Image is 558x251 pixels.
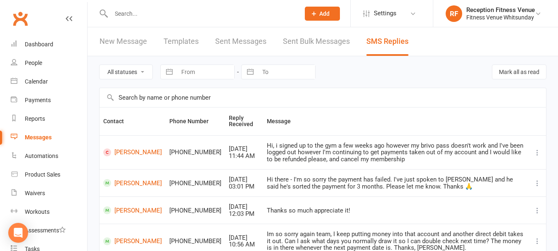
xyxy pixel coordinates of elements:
[229,210,259,218] div: 12:03 PM
[25,153,58,159] div: Automations
[169,238,221,245] div: [PHONE_NUMBER]
[11,184,87,203] a: Waivers
[25,190,45,196] div: Waivers
[25,227,66,234] div: Assessments
[229,146,259,153] div: [DATE]
[319,10,330,17] span: Add
[229,234,259,241] div: [DATE]
[11,165,87,184] a: Product Sales
[258,65,315,79] input: To
[10,8,31,29] a: Clubworx
[374,4,397,23] span: Settings
[103,179,162,187] a: [PERSON_NAME]
[100,88,546,107] input: Search by name or phone number
[283,27,350,56] a: Sent Bulk Messages
[25,115,45,122] div: Reports
[109,8,294,19] input: Search...
[166,108,225,135] th: Phone Number
[11,221,87,240] a: Assessments
[25,134,52,141] div: Messages
[229,176,259,183] div: [DATE]
[25,171,60,178] div: Product Sales
[225,108,263,135] th: Reply Received
[11,110,87,128] a: Reports
[177,65,234,79] input: From
[215,27,266,56] a: Sent Messages
[100,108,166,135] th: Contact
[8,223,28,243] div: Open Intercom Messenger
[25,60,42,66] div: People
[263,108,529,135] th: Message
[100,27,147,56] a: New Message
[103,148,162,156] a: [PERSON_NAME]
[305,7,340,21] button: Add
[11,128,87,147] a: Messages
[169,149,221,156] div: [PHONE_NUMBER]
[11,91,87,110] a: Payments
[25,78,48,85] div: Calendar
[229,203,259,210] div: [DATE]
[11,147,87,165] a: Automations
[103,206,162,214] a: [PERSON_NAME]
[11,54,87,72] a: People
[267,142,525,163] div: Hi, i signed up to the gym a few weeks ago however my brivo pass doesn't work and I've been logge...
[466,14,535,21] div: Fitness Venue Whitsunday
[11,35,87,54] a: Dashboard
[229,153,259,160] div: 11:44 AM
[492,65,546,79] button: Mark all as read
[169,180,221,187] div: [PHONE_NUMBER]
[11,72,87,91] a: Calendar
[25,41,53,48] div: Dashboard
[466,6,535,14] div: Reception Fitness Venue
[267,176,525,190] div: Hi there - I'm so sorry the payment has failed. I've just spoken to [PERSON_NAME] and he said he'...
[164,27,199,56] a: Templates
[25,97,51,103] div: Payments
[25,208,50,215] div: Workouts
[11,203,87,221] a: Workouts
[229,241,259,248] div: 10:56 AM
[103,237,162,245] a: [PERSON_NAME]
[446,5,462,22] div: RF
[366,27,408,56] a: SMS Replies
[229,183,259,190] div: 03:01 PM
[267,207,525,214] div: Thanks so much appreciate it!
[169,207,221,214] div: [PHONE_NUMBER]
